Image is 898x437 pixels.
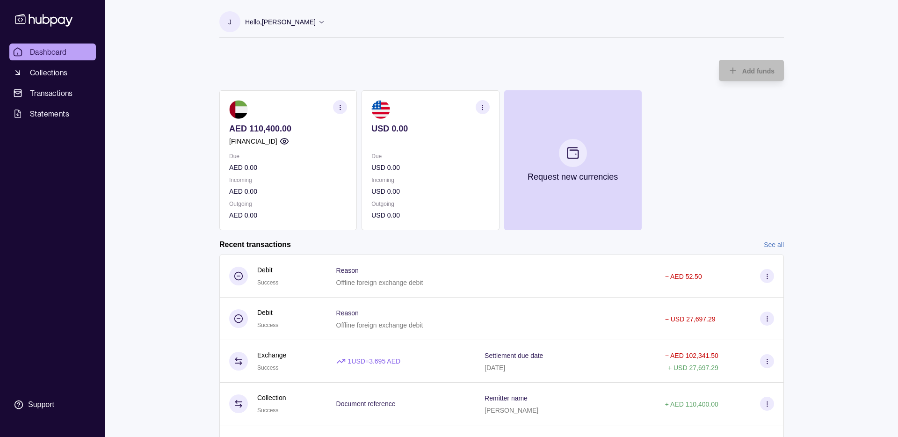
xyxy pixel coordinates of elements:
[229,199,347,209] p: Outgoing
[229,175,347,185] p: Incoming
[668,364,718,371] p: + USD 27,697.29
[229,124,347,134] p: AED 110,400.00
[9,395,96,415] a: Support
[371,162,489,173] p: USD 0.00
[719,60,784,81] button: Add funds
[665,315,716,323] p: − USD 27,697.29
[229,136,277,146] p: [FINANCIAL_ID]
[336,321,423,329] p: Offline foreign exchange debit
[257,322,278,328] span: Success
[9,105,96,122] a: Statements
[257,307,278,318] p: Debit
[229,100,248,119] img: ae
[485,352,543,359] p: Settlement due date
[665,273,702,280] p: − AED 52.50
[742,67,775,75] span: Add funds
[257,364,278,371] span: Success
[219,240,291,250] h2: Recent transactions
[665,352,718,359] p: − AED 102,341.50
[9,44,96,60] a: Dashboard
[485,394,528,402] p: Remitter name
[229,186,347,197] p: AED 0.00
[371,199,489,209] p: Outgoing
[229,151,347,161] p: Due
[245,17,316,27] p: Hello, [PERSON_NAME]
[371,175,489,185] p: Incoming
[229,210,347,220] p: AED 0.00
[504,90,642,230] button: Request new currencies
[485,364,505,371] p: [DATE]
[257,350,286,360] p: Exchange
[9,64,96,81] a: Collections
[257,265,278,275] p: Debit
[336,267,359,274] p: Reason
[229,162,347,173] p: AED 0.00
[257,393,286,403] p: Collection
[28,400,54,410] div: Support
[30,87,73,99] span: Transactions
[30,108,69,119] span: Statements
[336,400,396,408] p: Document reference
[485,407,538,414] p: [PERSON_NAME]
[9,85,96,102] a: Transactions
[528,172,618,182] p: Request new currencies
[371,124,489,134] p: USD 0.00
[348,356,401,366] p: 1 USD = 3.695 AED
[371,186,489,197] p: USD 0.00
[336,279,423,286] p: Offline foreign exchange debit
[257,407,278,414] span: Success
[371,100,390,119] img: us
[257,279,278,286] span: Success
[30,67,67,78] span: Collections
[371,210,489,220] p: USD 0.00
[228,17,232,27] p: J
[764,240,784,250] a: See all
[665,401,718,408] p: + AED 110,400.00
[30,46,67,58] span: Dashboard
[371,151,489,161] p: Due
[336,309,359,317] p: Reason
